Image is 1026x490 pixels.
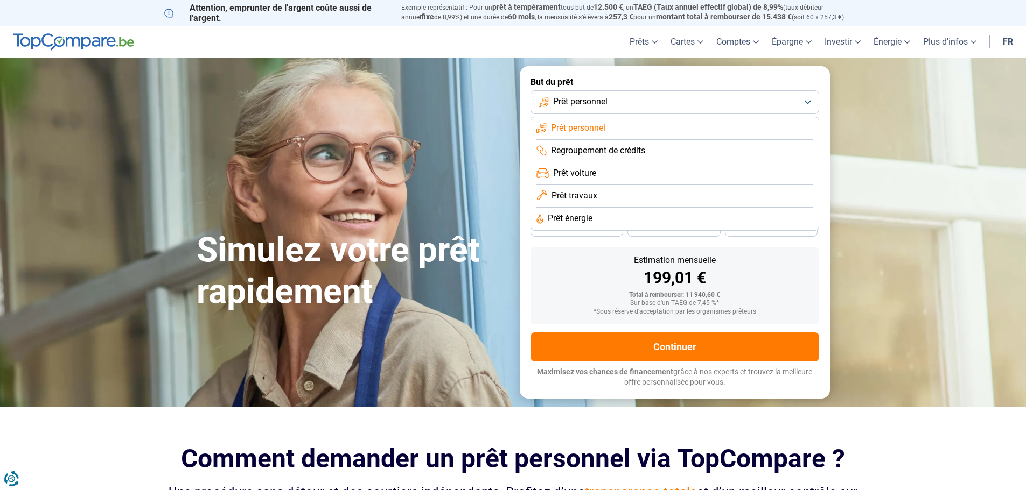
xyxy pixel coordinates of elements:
[662,225,686,232] span: 30 mois
[539,300,811,307] div: Sur base d'un TAEG de 7,45 %*
[552,190,597,202] span: Prêt travaux
[401,3,862,22] p: Exemple représentatif : Pour un tous but de , un (taux débiteur annuel de 8,99%) et une durée de ...
[633,3,783,11] span: TAEG (Taux annuel effectif global) de 8,99%
[551,145,645,157] span: Regroupement de crédits
[664,26,710,58] a: Cartes
[13,33,134,51] img: TopCompare
[539,308,811,316] div: *Sous réserve d'acceptation par les organismes prêteurs
[553,167,596,179] span: Prêt voiture
[531,77,819,87] label: But du prêt
[531,332,819,361] button: Continuer
[539,292,811,299] div: Total à rembourser: 11 940,60 €
[710,26,765,58] a: Comptes
[421,12,434,21] span: fixe
[164,3,388,23] p: Attention, emprunter de l'argent coûte aussi de l'argent.
[508,12,535,21] span: 60 mois
[537,367,673,376] span: Maximisez vos chances de financement
[594,3,623,11] span: 12.500 €
[539,270,811,286] div: 199,01 €
[551,122,605,134] span: Prêt personnel
[759,225,783,232] span: 24 mois
[539,256,811,265] div: Estimation mensuelle
[492,3,561,11] span: prêt à tempérament
[197,230,507,313] h1: Simulez votre prêt rapidement
[917,26,983,58] a: Plus d'infos
[656,12,792,21] span: montant total à rembourser de 15.438 €
[553,96,608,108] span: Prêt personnel
[164,444,862,473] h2: Comment demander un prêt personnel via TopCompare ?
[996,26,1020,58] a: fr
[565,225,589,232] span: 36 mois
[531,367,819,388] p: grâce à nos experts et trouvez la meilleure offre personnalisée pour vous.
[765,26,818,58] a: Épargne
[548,212,592,224] span: Prêt énergie
[531,90,819,114] button: Prêt personnel
[609,12,633,21] span: 257,3 €
[867,26,917,58] a: Énergie
[623,26,664,58] a: Prêts
[818,26,867,58] a: Investir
